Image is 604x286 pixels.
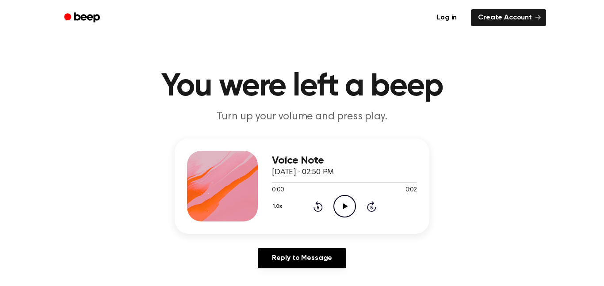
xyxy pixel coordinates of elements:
[58,9,108,27] a: Beep
[471,9,546,26] a: Create Account
[132,110,472,124] p: Turn up your volume and press play.
[272,199,285,214] button: 1.0x
[272,155,417,167] h3: Voice Note
[258,248,346,268] a: Reply to Message
[76,71,528,103] h1: You were left a beep
[272,168,334,176] span: [DATE] · 02:50 PM
[405,186,417,195] span: 0:02
[272,186,283,195] span: 0:00
[428,8,466,28] a: Log in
